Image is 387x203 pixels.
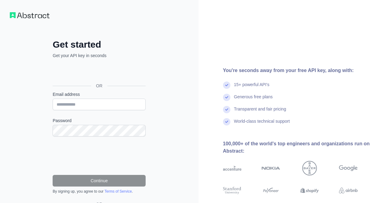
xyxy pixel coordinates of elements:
[223,67,378,74] div: You're seconds away from your free API key, along with:
[53,189,146,194] div: By signing up, you agree to our .
[339,186,358,195] img: airbnb
[223,82,230,89] img: check mark
[223,106,230,113] img: check mark
[50,65,147,79] iframe: Sign in with Google Button
[223,94,230,101] img: check mark
[262,161,280,176] img: nokia
[223,161,242,176] img: accenture
[223,186,242,195] img: stanford university
[300,186,319,195] img: shopify
[53,118,146,124] label: Password
[234,82,270,94] div: 15+ powerful API's
[223,118,230,125] img: check mark
[234,118,290,130] div: World-class technical support
[234,106,286,118] div: Transparent and fair pricing
[53,39,146,50] h2: Get started
[91,83,107,89] span: OR
[53,53,146,59] p: Get your API key in seconds
[53,175,146,187] button: Continue
[234,94,273,106] div: Generous free plans
[339,161,358,176] img: google
[53,144,146,168] iframe: reCAPTCHA
[262,186,280,195] img: payoneer
[223,140,378,155] div: 100,000+ of the world's top engineers and organizations run on Abstract:
[10,12,50,18] img: Workflow
[53,91,146,97] label: Email address
[302,161,317,176] img: bayer
[104,189,132,194] a: Terms of Service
